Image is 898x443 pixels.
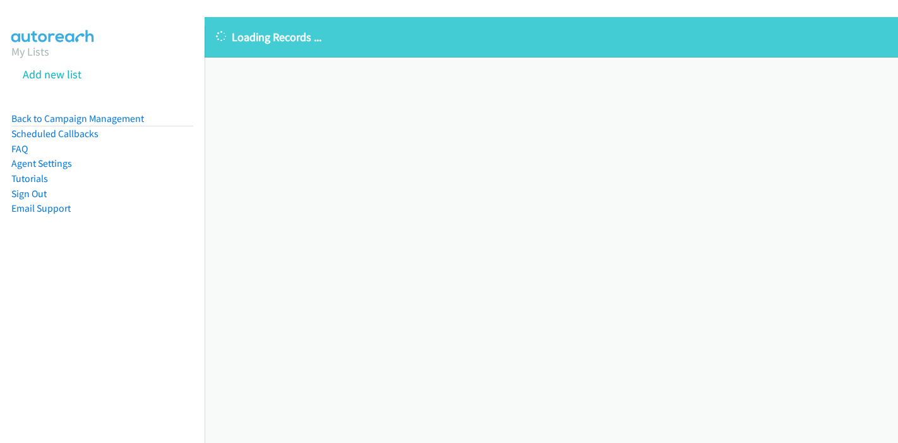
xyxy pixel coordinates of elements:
[11,143,28,155] a: FAQ
[11,157,72,169] a: Agent Settings
[11,128,99,140] a: Scheduled Callbacks
[216,28,887,46] p: Loading Records ...
[11,173,48,185] a: Tutorials
[11,202,71,214] a: Email Support
[23,67,81,82] a: Add new list
[11,44,49,59] a: My Lists
[11,112,144,124] a: Back to Campaign Management
[11,188,47,200] a: Sign Out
